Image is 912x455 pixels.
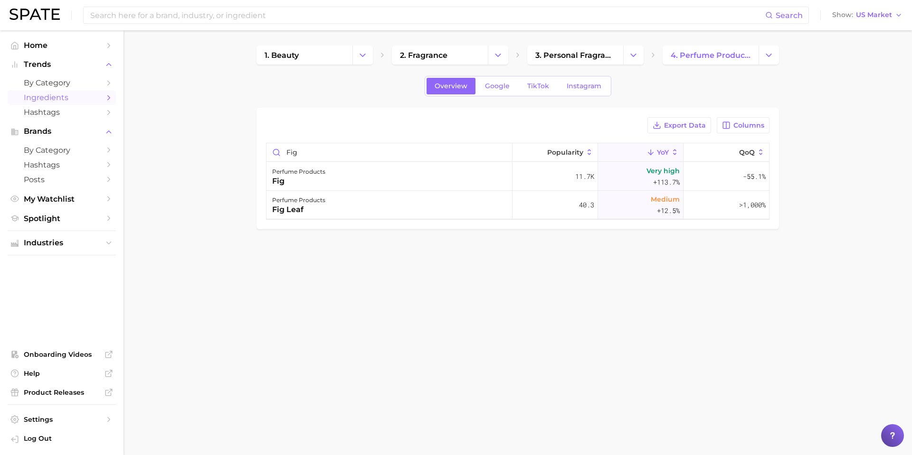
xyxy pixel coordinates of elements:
[265,51,299,60] span: 1. beauty
[739,200,766,209] span: >1,000%
[352,46,373,65] button: Change Category
[24,214,100,223] span: Spotlight
[8,90,116,105] a: Ingredients
[272,176,325,187] div: fig
[24,60,100,69] span: Trends
[830,9,905,21] button: ShowUS Market
[547,149,583,156] span: Popularity
[24,127,100,136] span: Brands
[392,46,488,65] a: 2. fragrance
[24,146,100,155] span: by Category
[24,160,100,169] span: Hashtags
[8,236,116,250] button: Industries
[400,51,447,60] span: 2. fragrance
[8,105,116,120] a: Hashtags
[8,38,116,53] a: Home
[24,239,100,247] span: Industries
[559,78,609,94] a: Instagram
[24,41,100,50] span: Home
[9,9,60,20] img: SPATE
[24,78,100,87] span: by Category
[24,369,100,378] span: Help
[567,82,601,90] span: Instagram
[488,46,508,65] button: Change Category
[272,195,325,206] div: perfume products
[24,93,100,102] span: Ingredients
[8,158,116,172] a: Hashtags
[485,82,510,90] span: Google
[266,191,769,219] button: perfume productsfig leaf40.3Medium+12.5%>1,000%
[8,385,116,399] a: Product Releases
[24,350,100,359] span: Onboarding Videos
[266,162,769,191] button: perfume productsfig11.7kVery high+113.7%-55.1%
[527,82,549,90] span: TikTok
[8,172,116,187] a: Posts
[8,431,116,447] a: Log out. Currently logged in with e-mail haley.donohue@iff.com.
[776,11,803,20] span: Search
[646,165,680,176] span: Very high
[743,171,766,182] span: -55.1%
[24,108,100,117] span: Hashtags
[663,46,759,65] a: 4. perfume products
[8,143,116,158] a: by Category
[8,347,116,362] a: Onboarding Videos
[657,149,669,156] span: YoY
[24,195,100,204] span: My Watchlist
[8,366,116,381] a: Help
[272,166,325,177] div: perfume products
[477,78,518,94] a: Google
[759,46,779,65] button: Change Category
[623,46,644,65] button: Change Category
[24,434,108,443] span: Log Out
[8,124,116,139] button: Brands
[8,75,116,90] a: by Category
[647,117,711,133] button: Export Data
[24,388,100,397] span: Product Releases
[657,205,680,216] span: +12.5%
[684,143,769,162] button: QoQ
[8,57,116,72] button: Trends
[272,204,325,215] div: fig leaf
[8,192,116,206] a: My Watchlist
[266,143,512,161] input: Search in perfume products
[8,412,116,427] a: Settings
[579,199,594,211] span: 40.3
[671,51,750,60] span: 4. perfume products
[653,176,680,188] span: +113.7%
[651,194,680,205] span: Medium
[513,143,598,162] button: Popularity
[733,121,764,130] span: Columns
[832,12,853,18] span: Show
[527,46,623,65] a: 3. personal fragrance
[519,78,557,94] a: TikTok
[435,82,467,90] span: Overview
[664,121,706,130] span: Export Data
[24,415,100,424] span: Settings
[598,143,684,162] button: YoY
[24,175,100,184] span: Posts
[8,211,116,226] a: Spotlight
[856,12,892,18] span: US Market
[256,46,352,65] a: 1. beauty
[575,171,594,182] span: 11.7k
[89,7,765,23] input: Search here for a brand, industry, or ingredient
[535,51,615,60] span: 3. personal fragrance
[739,149,755,156] span: QoQ
[427,78,475,94] a: Overview
[717,117,769,133] button: Columns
